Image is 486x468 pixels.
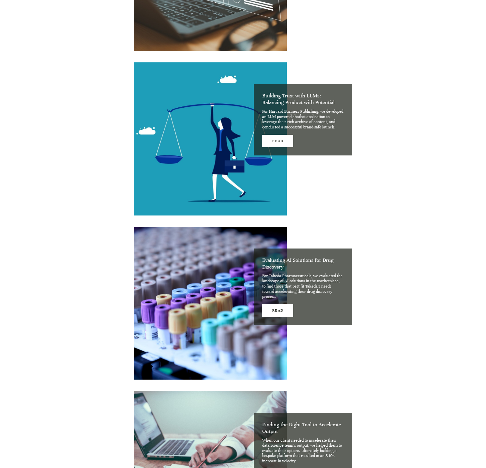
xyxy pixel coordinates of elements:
[262,257,335,270] p: Evaluating AI Solutions for Drug Discovery
[262,92,335,105] p: Building Trust with LLMs: Balancing Product with Potential
[262,274,344,300] p: For Takeda Pharmaceuticals, we evaluated the landscape of AI solutions in the marketplace, to fin...
[262,438,344,464] p: When our client needed to accelerate their data science team’s output, we helped them to evaluate...
[262,109,344,130] p: For Harvard Business Publishing, we developed an LLM-powered chatbot application to leverage thei...
[262,304,293,317] a: Read
[262,135,293,147] a: Read
[262,421,342,434] p: Finding the Right Tool to Accelerate Output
